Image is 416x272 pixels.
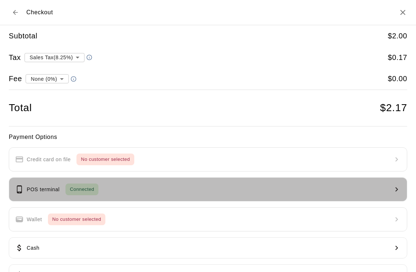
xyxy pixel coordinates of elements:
[9,6,22,19] button: Back to cart
[65,185,98,194] span: Connected
[25,50,85,64] div: Sales Tax ( 8.25 %)
[9,74,22,84] h5: Fee
[380,102,407,114] h4: $ 2.17
[9,6,53,19] div: Checkout
[398,8,407,17] button: Close
[9,132,407,142] h6: Payment Options
[9,237,407,258] button: Cash
[388,53,407,63] h5: $ 0.17
[388,31,407,41] h5: $ 2.00
[388,74,407,84] h5: $ 0.00
[9,53,21,63] h5: Tax
[9,31,37,41] h5: Subtotal
[9,177,407,201] button: POS terminalConnected
[26,72,69,86] div: None (0%)
[27,244,40,252] p: Cash
[27,186,60,193] p: POS terminal
[9,102,32,114] h4: Total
